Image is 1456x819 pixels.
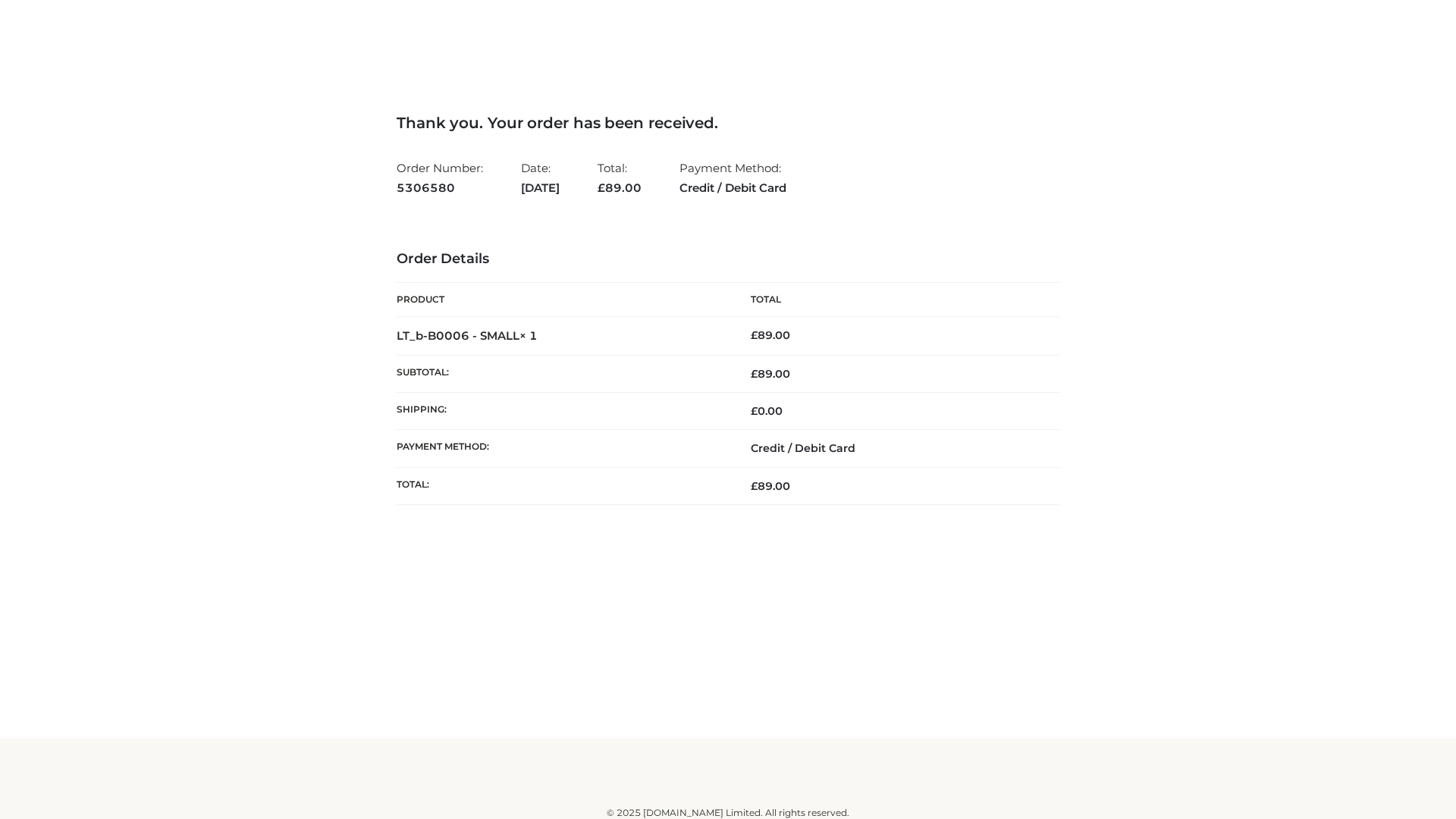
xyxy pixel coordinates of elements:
li: Order Number: [397,155,483,201]
strong: Credit / Debit Card [679,178,786,198]
th: Product [397,283,728,317]
span: 89.00 [751,479,790,493]
strong: 5306580 [397,178,483,198]
strong: × 1 [519,328,538,343]
span: £ [751,367,758,381]
td: Credit / Debit Card [728,430,1059,467]
li: Payment Method: [679,155,786,201]
h3: Order Details [397,251,1059,268]
li: Total: [598,155,642,201]
li: Date: [521,155,560,201]
h3: Thank you. Your order has been received. [397,114,1059,132]
th: Total: [397,467,728,504]
th: Payment method: [397,430,728,467]
th: Subtotal: [397,355,728,392]
span: £ [751,404,758,418]
strong: LT_b-B0006 - SMALL [397,328,538,343]
strong: [DATE] [521,178,560,198]
span: £ [751,328,758,342]
span: £ [751,479,758,493]
span: 89.00 [751,367,790,381]
bdi: 89.00 [751,328,790,342]
bdi: 0.00 [751,404,783,418]
th: Total [728,283,1059,317]
th: Shipping: [397,393,728,430]
span: 89.00 [598,180,642,195]
span: £ [598,180,605,195]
